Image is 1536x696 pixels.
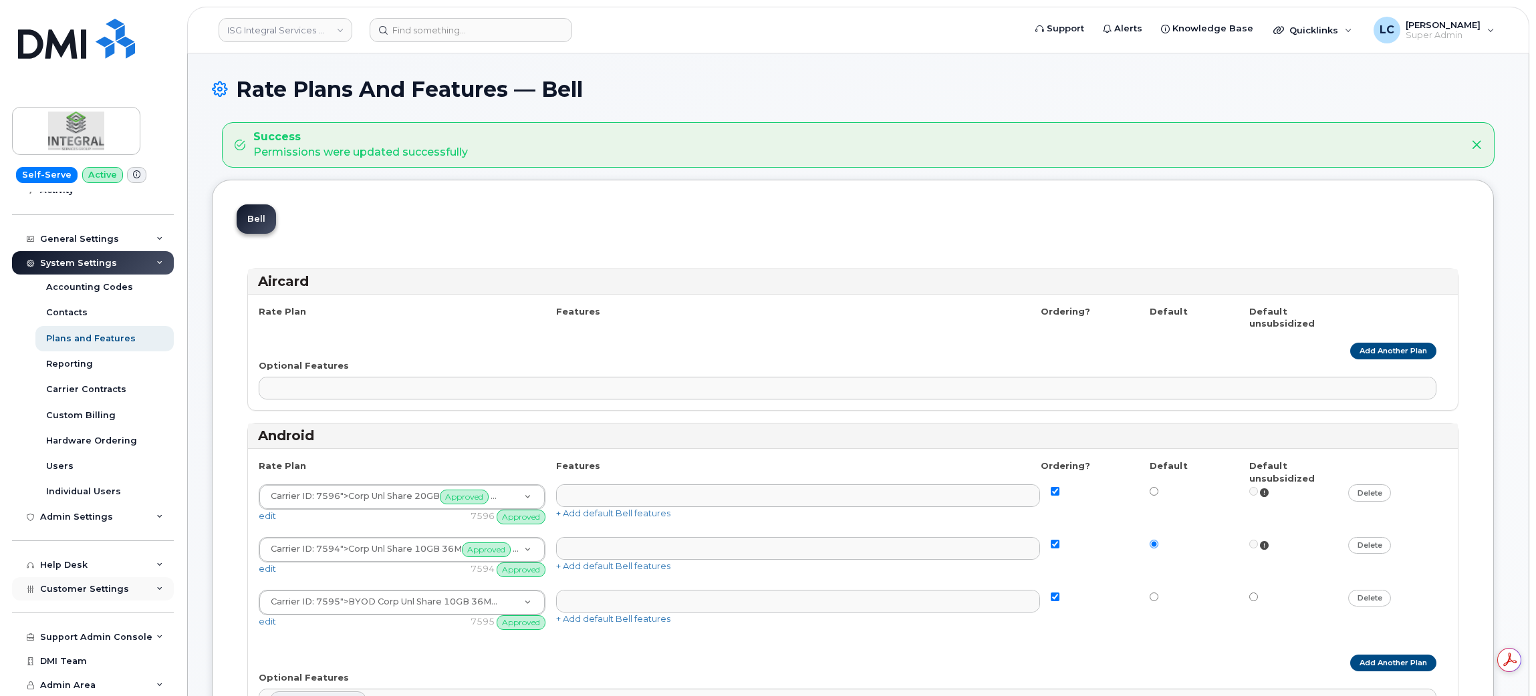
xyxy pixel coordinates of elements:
strong: Default unsubsidized [1249,460,1315,484]
span: ">BYOD Corp Unl Share 10GB 36M [263,595,524,610]
strong: Default [1150,460,1188,471]
a: delete [1348,590,1392,606]
span: Approved [497,510,545,524]
a: edit [259,563,276,574]
span: Approved [462,542,511,557]
div: Permissions were updated successfully [253,130,468,160]
strong: Rate Plan [259,460,306,471]
span: Approved [497,615,545,630]
span: 7596 [471,511,495,522]
a: Carrier ID: 7595">BYOD Corp Unl Share 10GB 36MApproved [259,590,545,615]
span: BYOD Corp Unl Share 10GB 36M <span class='badge badge-green'>Approved</span> <span class='badge' ... [271,596,340,606]
label: Optional Features [259,671,349,684]
span: ">Corp Unl Share 10GB 36M [263,542,524,557]
h3: Aircard [258,273,1448,291]
a: edit [259,616,276,627]
a: edit [259,510,276,521]
a: + Add default Bell features [556,613,670,624]
a: Add Another Plan [1350,343,1436,359]
a: Carrier ID: 7596">Corp Unl Share 20GBApproved Carrier ID: 7596 [259,485,545,509]
span: Corp Unl Share 10GB 36M <span class='badge badge-green'>Approved</span> <span class='badge' data-... [271,544,340,554]
span: 7594 [471,563,495,574]
strong: Features [556,306,600,317]
strong: Features [556,460,600,471]
a: Bell [237,204,276,234]
h3: Android [258,427,1448,445]
a: delete [1348,537,1392,554]
a: Add Another Plan [1350,655,1436,671]
label: Optional Features [259,359,349,372]
span: Approved [497,562,545,577]
h1: Rate Plans And Features — Bell [212,77,1505,101]
span: Corp Unl Share 20GB <span class='badge badge-green'>Approved</span> <span class='badge' data-test= [271,492,340,502]
span: Approved [440,490,489,504]
a: + Add default Bell features [556,508,670,518]
span: ">Corp Unl Share 20GB [263,490,524,504]
strong: Default [1150,306,1188,317]
span: 7595 [471,616,495,627]
strong: Success [253,130,468,145]
a: Carrier ID: 7594">Corp Unl Share 10GB 36MApproved Carrier ID: 7594 [259,538,545,562]
a: + Add default Bell features [556,560,670,571]
span: Approved [491,595,540,610]
a: delete [1348,484,1392,501]
strong: Ordering? [1041,460,1090,471]
strong: Ordering? [1041,306,1090,317]
strong: Rate Plan [259,306,306,317]
strong: Default unsubsidized [1249,306,1315,329]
